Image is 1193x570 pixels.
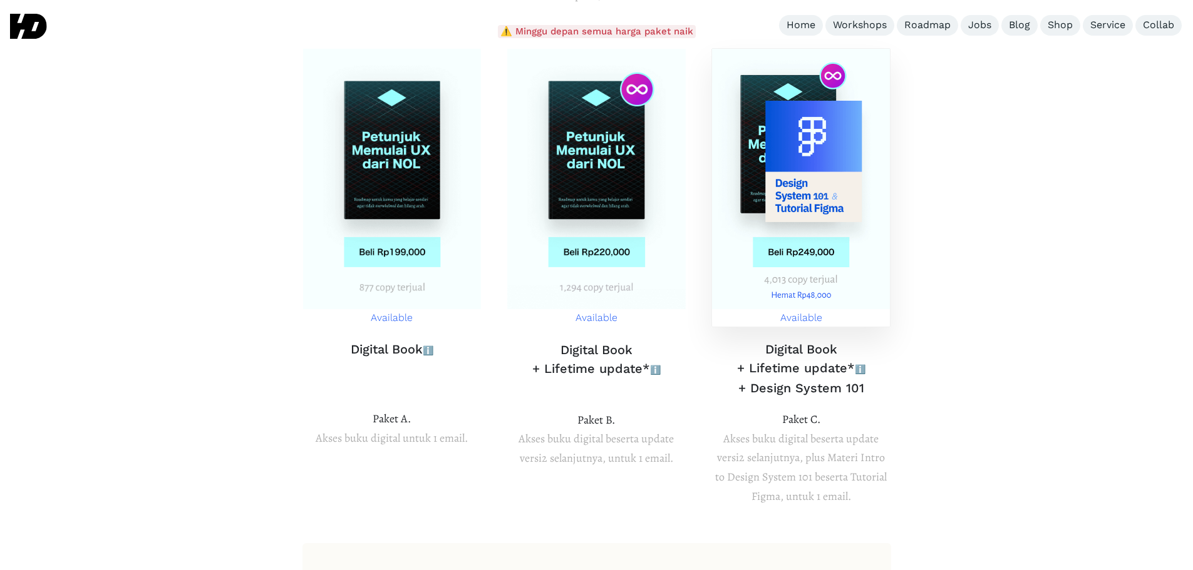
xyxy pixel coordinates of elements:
[1083,15,1133,36] a: Service
[498,25,696,38] span: ⚠️ Minggu depan semua harga paket naik
[1040,15,1080,36] a: Shop
[712,309,891,327] p: Available
[650,365,661,375] span: ℹ️
[507,48,686,328] a: Available
[779,15,823,36] a: Home
[1135,15,1182,36] a: Collab
[1048,19,1073,32] div: Shop
[833,19,887,32] div: Workshops
[507,49,686,309] img: harga buku petunjuk memulai ux dari nol paket b
[897,15,958,36] a: Roadmap
[711,410,891,506] p: Akses buku digital beserta update versi2 selanjutnya, plus Materi Intro to Design System 101 bese...
[855,364,865,374] span: ℹ️
[1143,19,1174,32] div: Collab
[961,15,999,36] a: Jobs
[507,340,686,379] h3: Digital Book + Lifetime update*
[302,48,482,328] a: Available
[1090,19,1125,32] div: Service
[373,411,411,426] span: Paket A.
[302,340,482,360] h3: Digital Book
[1001,15,1038,36] a: Blog
[303,49,482,309] img: harga buku petunjuk memulai ux dari nol paket c
[577,412,615,427] span: Paket B.
[904,19,951,32] div: Roadmap
[968,19,991,32] div: Jobs
[507,309,686,327] p: Available
[302,409,482,447] p: Akses buku digital untuk 1 email.
[825,15,894,36] a: Workshops
[711,340,891,397] h3: Digital Book + Lifetime update* + Design System 101
[782,412,820,427] span: Paket C.
[303,309,482,327] p: Available
[507,410,686,468] p: Akses buku digital beserta update versi2 selanjutnya, untuk 1 email.
[711,48,891,327] a: Available
[787,19,815,32] div: Home
[423,345,433,355] span: ℹ️
[1009,19,1030,32] div: Blog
